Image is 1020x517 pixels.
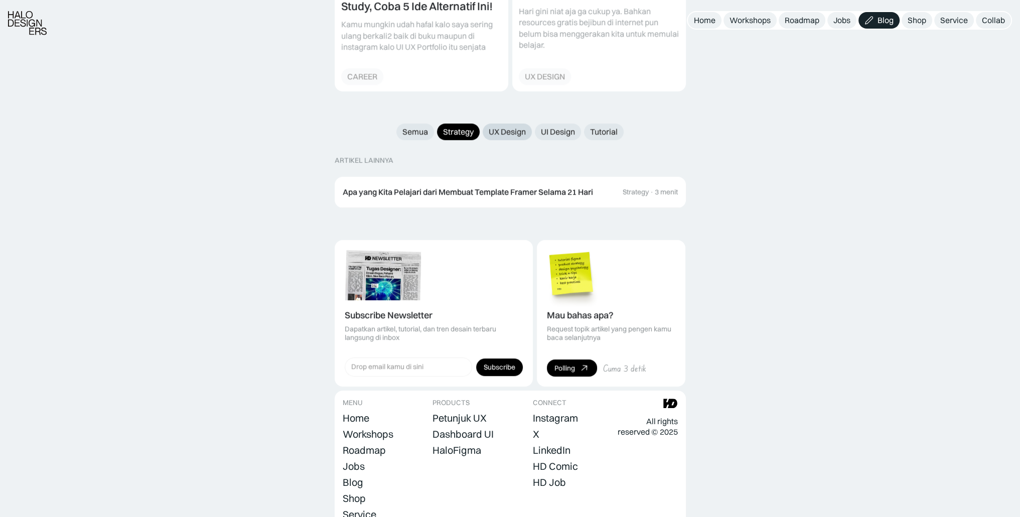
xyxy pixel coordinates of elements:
input: Subscribe [476,358,523,376]
div: Home [343,412,369,424]
div: Polling [554,364,575,372]
a: Instagram [533,411,578,425]
div: PRODUCTS [432,399,470,407]
div: Home [694,15,715,26]
div: Jobs [343,460,365,472]
a: Blog [858,12,900,29]
div: Cuma 3 detik [603,363,646,373]
a: Dashboard UI [432,427,494,441]
a: Workshops [723,12,777,29]
div: Apa yang Kita Pelajari dari Membuat Template Framer Selama 21 Hari [343,187,593,197]
div: Dapatkan artikel, tutorial, dan tren desain terbaru langsung di inbox [345,324,523,341]
div: Blog [878,15,894,26]
div: Subscribe Newsletter [345,310,432,321]
div: Request topik artikel yang pengen kamu baca selanjutnya [547,324,676,341]
div: Strategy [623,188,649,196]
div: Strategy [443,126,474,137]
a: Service [934,12,974,29]
div: · [650,188,654,196]
div: Workshops [343,428,393,440]
div: Semua [402,126,428,137]
div: Shop [908,15,926,26]
div: X [533,428,539,440]
div: Collab [982,15,1005,26]
div: Workshops [730,15,771,26]
a: Shop [343,491,366,505]
div: Service [940,15,968,26]
input: Drop email kamu di sini [345,357,472,376]
div: All rights reserved © 2025 [617,416,677,437]
div: Petunjuk UX [432,412,487,424]
a: HaloFigma [432,443,481,457]
a: Blog [343,475,363,489]
div: Dashboard UI [432,428,494,440]
div: 3 menit [655,188,678,196]
div: HD Job [533,476,566,488]
a: Workshops [343,427,393,441]
a: Polling [547,359,597,376]
a: Home [688,12,721,29]
div: ARTIKEL LAINNYA [335,156,393,165]
div: Roadmap [343,444,386,456]
a: LinkedIn [533,443,570,457]
a: Roadmap [779,12,825,29]
a: Jobs [343,459,365,473]
a: Roadmap [343,443,386,457]
div: Jobs [833,15,850,26]
a: Shop [902,12,932,29]
a: Collab [976,12,1011,29]
div: LinkedIn [533,444,570,456]
a: Jobs [827,12,856,29]
form: Form Subscription [345,357,523,376]
div: MENU [343,399,363,407]
a: X [533,427,539,441]
a: Apa yang Kita Pelajari dari Membuat Template Framer Selama 21 HariStrategy·3 menit [335,177,686,208]
div: Mau bahas apa? [547,310,614,321]
div: UI Design [541,126,575,137]
a: HD Comic [533,459,578,473]
a: HD Job [533,475,566,489]
div: Roadmap [785,15,819,26]
div: UX Design [489,126,526,137]
a: Petunjuk UX [432,411,487,425]
div: CONNECT [533,399,566,407]
div: HaloFigma [432,444,481,456]
div: Shop [343,492,366,504]
div: Instagram [533,412,578,424]
a: Home [343,411,369,425]
div: Tutorial [590,126,618,137]
div: HD Comic [533,460,578,472]
div: Blog [343,476,363,488]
